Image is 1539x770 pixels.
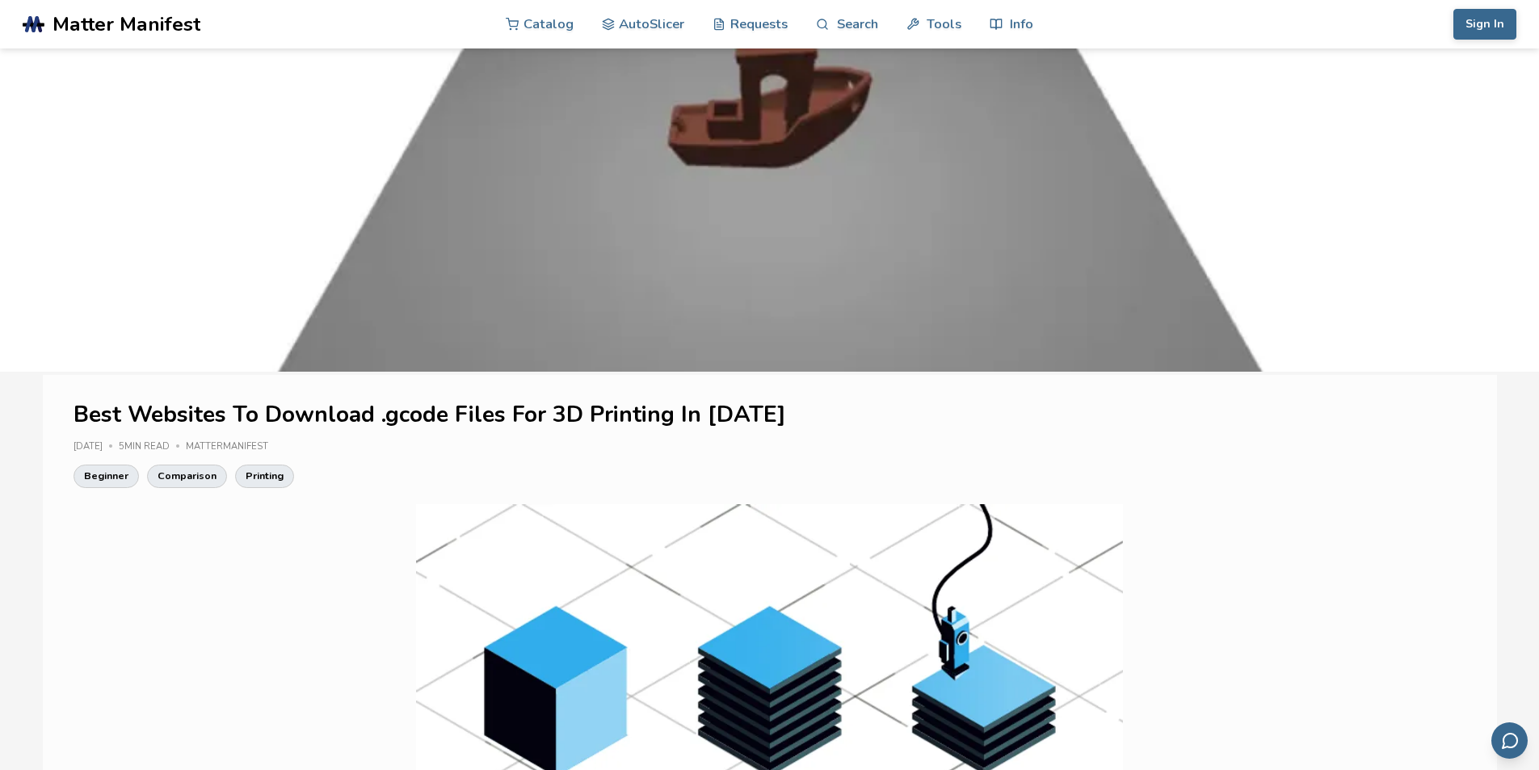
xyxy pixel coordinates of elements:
[74,402,1466,427] h1: Best Websites To Download .gcode Files For 3D Printing In [DATE]
[1453,9,1516,40] button: Sign In
[186,442,280,452] div: MatterManifest
[119,442,186,452] div: 5 min read
[53,13,200,36] span: Matter Manifest
[147,465,227,487] a: Comparison
[235,465,294,487] a: Printing
[74,442,119,452] div: [DATE]
[1491,722,1528,759] button: Send feedback via email
[74,465,139,487] a: Beginner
